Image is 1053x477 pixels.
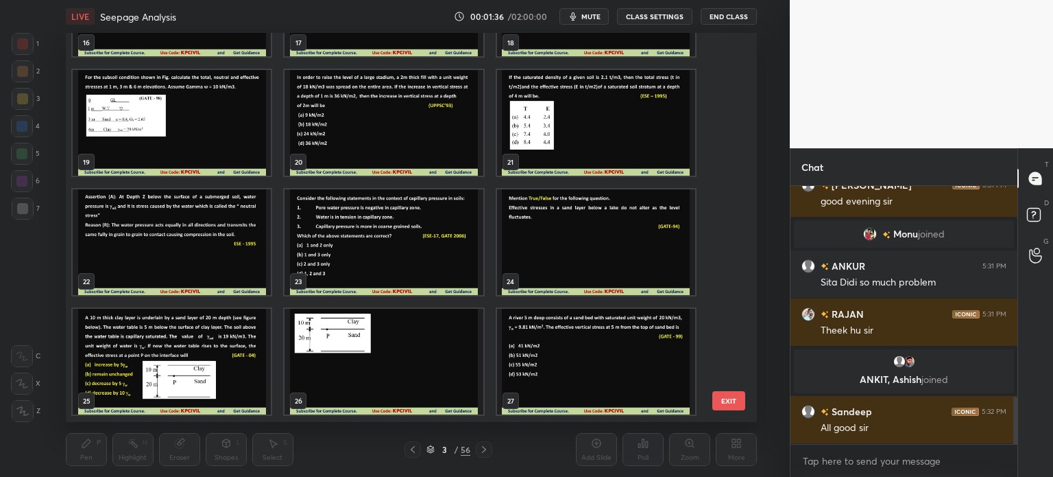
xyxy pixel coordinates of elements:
div: X [11,373,40,395]
img: 17598383479MQLL9.pdf [285,70,483,176]
h6: RAJAN [829,307,864,321]
img: no-rating-badge.077c3623.svg [821,311,829,318]
p: G [1043,236,1049,246]
div: grid [790,186,1017,444]
h6: Sandeep [829,404,872,419]
img: 17598383479MQLL9.pdf [496,189,694,295]
img: 17598383479MQLL9.pdf [285,309,483,415]
img: 17598383479MQLL9.pdf [73,70,271,176]
div: 1 [12,33,39,55]
p: T [1045,159,1049,170]
img: default.png [893,355,906,369]
div: 56 [461,443,470,456]
div: 5:32 PM [982,408,1006,416]
span: joined [921,373,948,386]
img: 008a6533495840e8a518b6e13d9ef3fd.png [801,259,815,273]
div: 5 [11,143,40,165]
div: good evening sir [821,195,1006,209]
img: no-rating-badge.077c3623.svg [821,182,829,189]
img: 1dd437091b594a128495e9eed6f5b698.jpg [902,355,916,369]
div: 6 [11,170,40,192]
div: 3 [12,88,40,110]
span: joined [918,229,945,240]
img: 17598383479MQLL9.pdf [496,309,694,415]
p: ANKIT, Ashish [802,374,1006,385]
button: EXIT [712,391,745,410]
img: no-rating-badge.077c3623.svg [821,263,829,270]
div: Z [12,400,40,422]
div: 7 [12,198,40,220]
button: mute [559,8,609,25]
h4: Seepage Analysis [100,10,176,23]
button: CLASS SETTINGS [617,8,692,25]
span: mute [581,12,601,21]
div: 4 [11,115,40,137]
div: 5:31 PM [982,310,1006,318]
img: no-rating-badge.077c3623.svg [821,408,829,416]
img: default.png [801,405,815,419]
p: Chat [790,149,834,185]
span: Monu [893,229,918,240]
img: 17598383479MQLL9.pdf [496,70,694,176]
div: Theek hu sir [821,324,1006,338]
div: 5:31 PM [982,262,1006,270]
div: grid [66,33,733,422]
div: C [11,345,40,367]
img: iconic-dark.1390631f.png [952,310,980,318]
button: End Class [701,8,757,25]
div: / [454,445,458,454]
div: 3 [437,445,451,454]
div: Sita Didi so much problem [821,276,1006,290]
img: ab493ad34c78416087188b844d5a0ccb.jpg [801,307,815,321]
p: D [1044,198,1049,208]
div: 2 [12,60,40,82]
div: All good sir [821,421,1006,435]
img: iconic-dark.1390631f.png [952,408,979,416]
img: f359a4f830d04e57aced1b279c610844.jpg [863,227,877,241]
h6: ANKUR [829,259,865,273]
img: 17598383479MQLL9.pdf [285,189,483,295]
img: no-rating-badge.077c3623.svg [882,231,891,239]
img: 17598383479MQLL9.pdf [73,309,271,415]
img: 17598383479MQLL9.pdf [73,189,271,295]
div: LIVE [66,8,95,25]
